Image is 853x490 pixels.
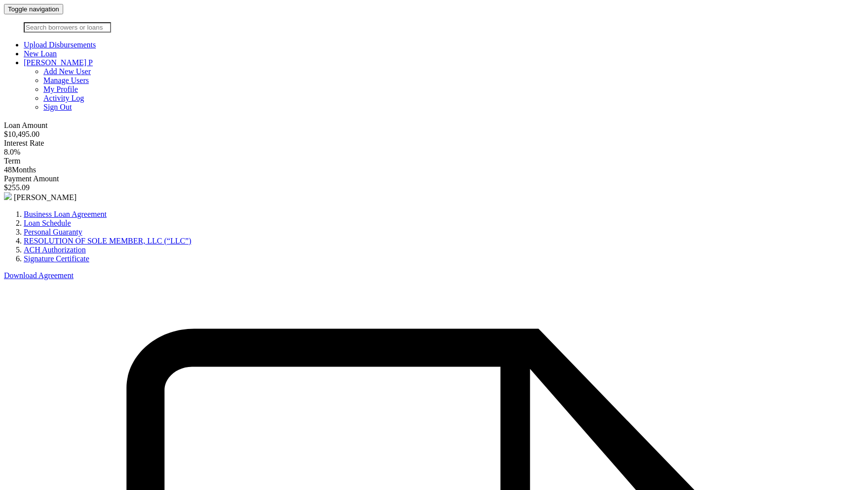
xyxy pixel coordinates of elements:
[24,228,82,236] a: Personal Guaranty
[4,192,12,200] img: user-1c9fd2761cee6e1c551a576fc8a3eb88bdec9f05d7f3aff15e6bd6b6821838cb.svg
[24,41,96,49] a: Upload Disbursements
[24,49,57,58] a: New Loan
[43,85,78,93] a: My Profile
[4,139,849,148] div: Interest Rate
[4,271,74,280] a: Download Agreement
[4,148,849,157] div: 8.0%
[24,254,89,263] a: Signature Certificate
[43,94,84,102] a: Activity Log
[24,219,71,227] a: Loan Schedule
[12,165,36,174] span: Months
[43,67,91,76] a: Add New User
[8,5,59,13] span: Toggle navigation
[24,237,192,245] a: RESOLUTION OF SOLE MEMBER, LLC (“LLC”)
[4,4,63,14] button: Toggle navigation
[4,174,849,183] div: Payment Amount
[24,22,111,33] input: Search borrowers or loans
[24,210,107,218] a: Business Loan Agreement
[4,121,849,130] div: Loan Amount
[4,183,849,192] div: $255.09
[4,130,849,139] div: $10,495.00
[43,103,72,111] a: Sign Out
[14,193,77,202] span: [PERSON_NAME]
[43,76,89,84] a: Manage Users
[4,157,849,165] div: Term
[4,165,849,174] div: 48
[24,245,86,254] a: ACH Authorization
[24,58,93,67] a: [PERSON_NAME] P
